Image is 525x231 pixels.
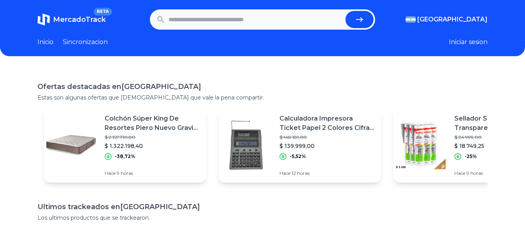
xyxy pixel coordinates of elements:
[279,134,375,140] p: $ 148.181,00
[105,170,200,176] p: Hace 9 horas
[393,118,448,172] img: Featured image
[105,134,200,140] p: $ 2.157.710,80
[37,37,53,47] a: Inicio
[37,214,488,222] p: Los ultimos productos que se trackearon.
[105,142,200,150] p: $ 1.322.198,40
[37,94,488,101] p: Estas son algunas ofertas que [DEMOGRAPHIC_DATA] que vale la pena compartir.
[37,13,50,26] img: MercadoTrack
[44,118,98,172] img: Featured image
[105,114,200,133] p: Colchón Súper King De Resortes Piero Nuevo Gravita - 200cm X 200cm X 29cm
[279,170,375,176] p: Hace 12 horas
[290,153,306,160] p: -5,52%
[94,8,112,16] span: BETA
[464,153,477,160] p: -25%
[279,114,375,133] p: Calculadora Impresora Ticket Papel 2 Colores Cifra Pr226
[37,201,488,212] h1: Ultimos trackeados en [GEOGRAPHIC_DATA]
[63,37,108,47] a: Sincronizacion
[37,81,488,92] h1: Ofertas destacadas en [GEOGRAPHIC_DATA]
[406,15,488,24] button: [GEOGRAPHIC_DATA]
[37,13,106,26] a: MercadoTrackBETA
[44,108,206,183] a: Featured imageColchón Súper King De Resortes Piero Nuevo Gravita - 200cm X 200cm X 29cm$ 2.157.71...
[406,16,416,23] img: Argentina
[279,142,375,150] p: $ 139.999,00
[219,108,381,183] a: Featured imageCalculadora Impresora Ticket Papel 2 Colores Cifra Pr226$ 148.181,00$ 139.999,00-5,...
[417,15,488,24] span: [GEOGRAPHIC_DATA]
[115,153,135,160] p: -38,72%
[219,118,273,172] img: Featured image
[449,37,488,47] button: Iniciar sesion
[53,15,106,24] span: MercadoTrack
